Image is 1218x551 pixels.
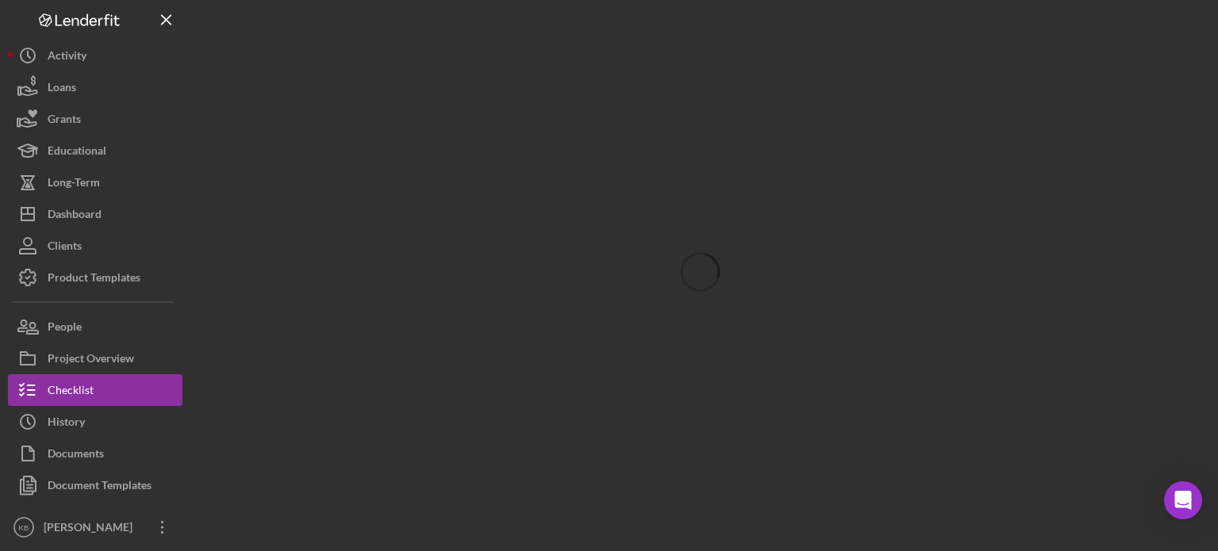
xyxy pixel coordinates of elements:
button: KB[PERSON_NAME] [8,511,182,543]
button: Long-Term [8,166,182,198]
div: Clients [48,230,82,266]
button: Product Templates [8,262,182,293]
button: Documents [8,438,182,469]
div: Grants [48,103,81,139]
button: Project Overview [8,342,182,374]
div: Loans [48,71,76,107]
div: People [48,311,82,346]
div: Checklist [48,374,94,410]
div: Document Templates [48,469,151,505]
div: History [48,406,85,442]
button: Clients [8,230,182,262]
div: Documents [48,438,104,473]
div: [PERSON_NAME] [40,511,143,547]
div: Long-Term [48,166,100,202]
button: History [8,406,182,438]
button: Dashboard [8,198,182,230]
div: Open Intercom Messenger [1164,481,1202,519]
button: Document Templates [8,469,182,501]
div: Activity [48,40,86,75]
button: Checklist [8,374,182,406]
div: Dashboard [48,198,101,234]
button: Grants [8,103,182,135]
button: People [8,311,182,342]
button: Loans [8,71,182,103]
div: Project Overview [48,342,134,378]
button: Activity [8,40,182,71]
div: Educational [48,135,106,170]
button: Educational [8,135,182,166]
text: KB [19,523,29,532]
div: Product Templates [48,262,140,297]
